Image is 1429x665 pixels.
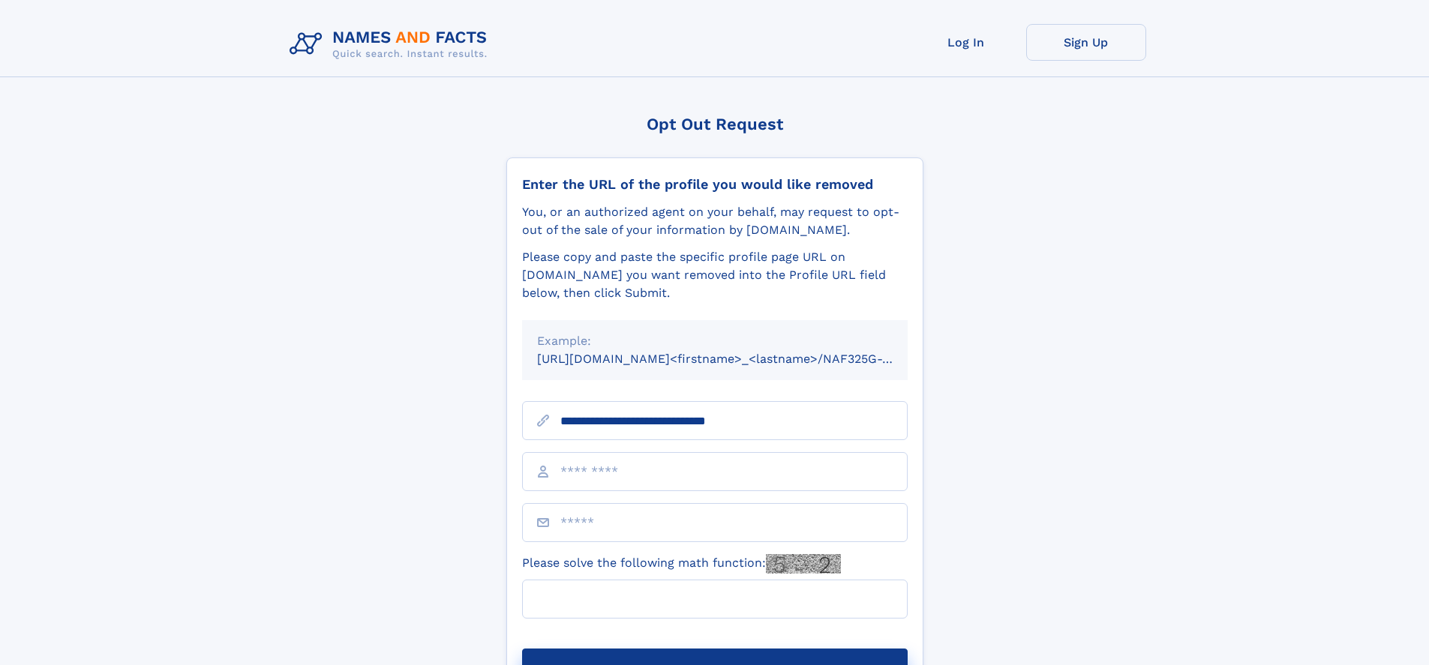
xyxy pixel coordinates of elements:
img: Logo Names and Facts [284,24,500,64]
div: Example: [537,332,893,350]
a: Log In [906,24,1026,61]
a: Sign Up [1026,24,1146,61]
div: Opt Out Request [506,115,923,133]
div: Please copy and paste the specific profile page URL on [DOMAIN_NAME] you want removed into the Pr... [522,248,908,302]
div: Enter the URL of the profile you would like removed [522,176,908,193]
div: You, or an authorized agent on your behalf, may request to opt-out of the sale of your informatio... [522,203,908,239]
label: Please solve the following math function: [522,554,841,574]
small: [URL][DOMAIN_NAME]<firstname>_<lastname>/NAF325G-xxxxxxxx [537,352,936,366]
